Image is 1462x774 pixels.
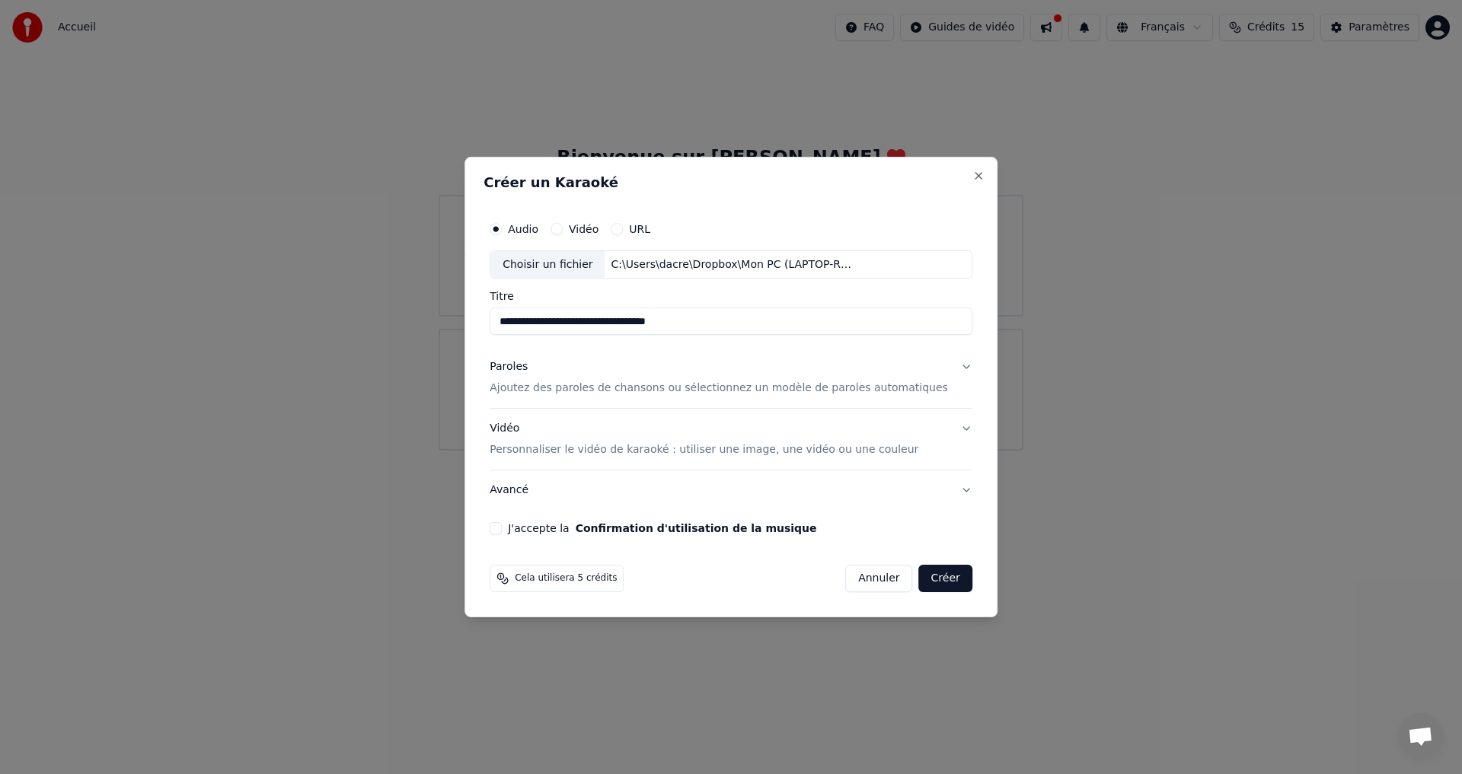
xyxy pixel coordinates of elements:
label: Vidéo [569,224,599,234]
button: ParolesAjoutez des paroles de chansons ou sélectionnez un modèle de paroles automatiques [490,348,972,409]
label: Titre [490,291,972,302]
button: Annuler [845,565,912,592]
div: Choisir un fichier [490,251,605,279]
div: Paroles [490,360,528,375]
button: J'accepte la [576,523,817,534]
div: Vidéo [490,422,918,458]
label: Audio [508,224,538,234]
button: Avancé [490,470,972,510]
label: URL [629,224,650,234]
p: Personnaliser le vidéo de karaoké : utiliser une image, une vidéo ou une couleur [490,442,918,457]
div: C:\Users\dacre\Dropbox\Mon PC (LAPTOP-R8SMV3EU)\Desktop\Playliste\[PERSON_NAME] - Ma chanson ital... [605,257,864,272]
label: J'accepte la [508,523,816,534]
h2: Créer un Karaoké [484,176,978,190]
span: Cela utilisera 5 crédits [515,572,617,584]
button: VidéoPersonnaliser le vidéo de karaoké : utiliser une image, une vidéo ou une couleur [490,409,972,470]
button: Créer [919,565,972,592]
p: Ajoutez des paroles de chansons ou sélectionnez un modèle de paroles automatiques [490,381,948,397]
